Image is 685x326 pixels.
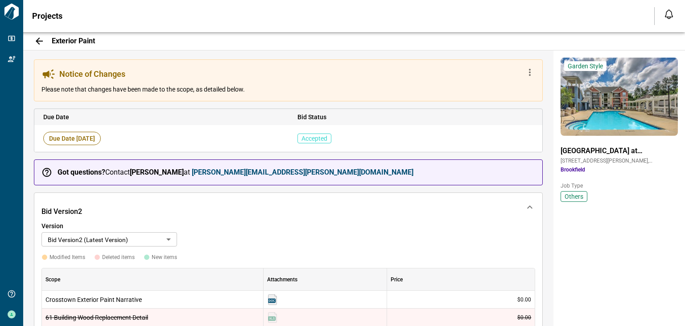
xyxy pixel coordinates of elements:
span: Deleted items [102,254,135,261]
span: Please note that changes have been made to the scope, as detailed below. [41,85,245,94]
span: Bid Version 2 [41,207,82,216]
span: New items [152,254,177,261]
span: Bid Status [297,113,534,121]
button: Open notification feed [662,7,676,21]
span: [STREET_ADDRESS][PERSON_NAME] , [GEOGRAPHIC_DATA] , NC [561,157,678,164]
div: Bid Version2 [34,193,542,222]
span: Bid Version 2 (Latest Version) [48,236,128,243]
img: property-asset [561,58,678,136]
span: Others [565,192,583,201]
span: Exterior Paint [52,37,95,46]
div: Scope [45,268,60,291]
span: Modified Items [50,254,85,261]
img: Crosstown at Chapel Hill Ext. Paint Narrative.docx [267,294,278,305]
span: $0.00 [517,296,531,303]
span: Due Date [43,113,280,121]
span: Projects [32,12,62,21]
span: Due Date [DATE] [43,132,101,145]
span: Notice of Changes [59,70,125,79]
strong: [PERSON_NAME] [130,168,184,176]
span: [GEOGRAPHIC_DATA] at [GEOGRAPHIC_DATA] [561,146,678,155]
span: Brookfield [561,166,678,173]
span: Version [41,222,535,230]
span: $0.00 [517,314,531,321]
img: Buildings 61 Wood Replacement.xlsx [267,312,278,323]
span: Garden Style [568,62,603,70]
span: Job Type [561,182,678,189]
div: Price [391,268,403,291]
div: Scope [42,268,264,291]
div: Price [387,268,535,291]
span: Contact at [58,168,413,177]
span: Crosstown Exterior Paint Narrative [45,295,260,304]
span: Accepted [297,134,331,143]
span: 61 Building Wood Replacement Detail [45,313,260,322]
span: Attachments [267,276,297,283]
a: [PERSON_NAME][EMAIL_ADDRESS][PERSON_NAME][DOMAIN_NAME] [192,168,413,176]
strong: Got questions? [58,168,105,176]
button: more [521,67,535,81]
